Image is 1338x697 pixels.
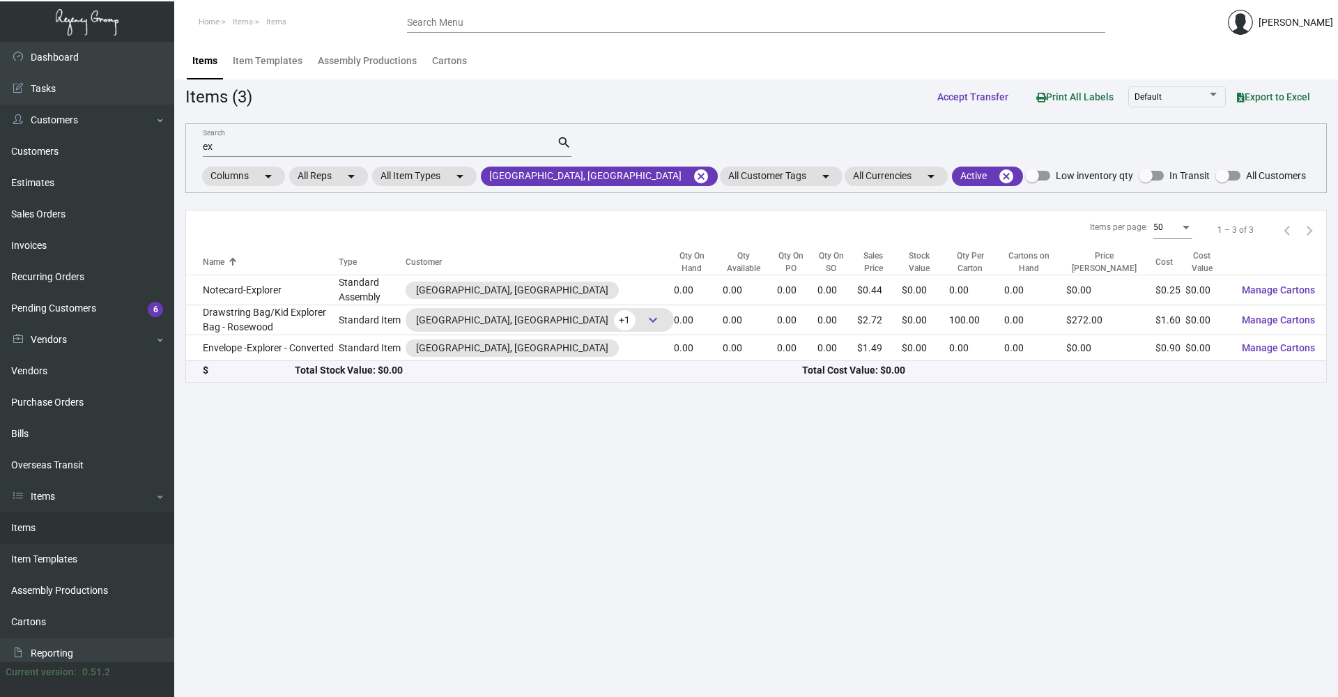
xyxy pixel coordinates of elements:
[1066,250,1156,275] div: Price [PERSON_NAME]
[857,305,902,335] td: $2.72
[723,250,777,275] div: Qty Available
[777,250,805,275] div: Qty On PO
[1276,219,1298,241] button: Previous page
[674,335,723,361] td: 0.00
[674,250,710,275] div: Qty On Hand
[1135,92,1162,102] span: Default
[339,305,406,335] td: Standard Item
[199,17,220,26] span: Home
[339,256,406,268] div: Type
[1185,305,1231,335] td: $0.00
[923,168,939,185] mat-icon: arrow_drop_down
[343,168,360,185] mat-icon: arrow_drop_down
[318,54,417,68] div: Assembly Productions
[1185,250,1231,275] div: Cost Value
[845,167,948,186] mat-chip: All Currencies
[233,54,302,68] div: Item Templates
[192,54,217,68] div: Items
[1004,250,1054,275] div: Cartons on Hand
[339,335,406,361] td: Standard Item
[1066,250,1144,275] div: Price [PERSON_NAME]
[186,305,339,335] td: Drawstring Bag/Kid Explorer Bag - Rosewood
[1298,219,1321,241] button: Next page
[6,665,77,680] div: Current version:
[1155,256,1185,268] div: Cost
[857,275,902,305] td: $0.44
[949,275,1004,305] td: 0.00
[1169,167,1210,184] span: In Transit
[1004,275,1066,305] td: 0.00
[1090,221,1148,233] div: Items per page:
[416,341,608,355] div: [GEOGRAPHIC_DATA], [GEOGRAPHIC_DATA]
[817,305,857,335] td: 0.00
[817,250,845,275] div: Qty On SO
[1004,250,1066,275] div: Cartons on Hand
[1066,335,1156,361] td: $0.00
[902,275,949,305] td: $0.00
[723,305,777,335] td: 0.00
[723,335,777,361] td: 0.00
[926,84,1020,109] button: Accept Transfer
[777,335,817,361] td: 0.00
[777,305,817,335] td: 0.00
[674,305,723,335] td: 0.00
[186,275,339,305] td: Notecard-Explorer
[1185,275,1231,305] td: $0.00
[416,283,608,298] div: [GEOGRAPHIC_DATA], [GEOGRAPHIC_DATA]
[902,305,949,335] td: $0.00
[817,335,857,361] td: 0.00
[1185,335,1231,361] td: $0.00
[1242,284,1315,296] span: Manage Cartons
[952,167,1023,186] mat-chip: Active
[1185,250,1218,275] div: Cost Value
[817,168,834,185] mat-icon: arrow_drop_down
[295,363,802,378] div: Total Stock Value: $0.00
[949,250,992,275] div: Qty Per Carton
[260,168,277,185] mat-icon: arrow_drop_down
[233,17,253,26] span: Items
[1231,277,1326,302] button: Manage Cartons
[1246,167,1306,184] span: All Customers
[902,335,949,361] td: $0.00
[82,665,110,680] div: 0.51.2
[1025,84,1125,109] button: Print All Labels
[266,17,286,26] span: Items
[902,250,937,275] div: Stock Value
[949,305,1004,335] td: 100.00
[1066,275,1156,305] td: $0.00
[998,168,1015,185] mat-icon: cancel
[557,135,571,151] mat-icon: search
[1153,222,1163,232] span: 50
[674,275,723,305] td: 0.00
[645,312,661,328] span: keyboard_arrow_down
[1056,167,1133,184] span: Low inventory qty
[777,250,817,275] div: Qty On PO
[723,275,777,305] td: 0.00
[902,250,949,275] div: Stock Value
[1231,335,1326,360] button: Manage Cartons
[339,256,357,268] div: Type
[1153,223,1192,233] mat-select: Items per page:
[185,84,252,109] div: Items (3)
[937,91,1008,102] span: Accept Transfer
[452,168,468,185] mat-icon: arrow_drop_down
[723,250,764,275] div: Qty Available
[406,250,674,275] th: Customer
[857,335,902,361] td: $1.49
[202,167,285,186] mat-chip: Columns
[1228,10,1253,35] img: admin@bootstrapmaster.com
[203,256,339,268] div: Name
[416,309,663,330] div: [GEOGRAPHIC_DATA], [GEOGRAPHIC_DATA]
[817,275,857,305] td: 0.00
[1226,84,1321,109] button: Export to Excel
[674,250,723,275] div: Qty On Hand
[1155,256,1173,268] div: Cost
[1242,342,1315,353] span: Manage Cartons
[1259,15,1333,30] div: [PERSON_NAME]
[817,250,857,275] div: Qty On SO
[289,167,368,186] mat-chip: All Reps
[949,335,1004,361] td: 0.00
[802,363,1309,378] div: Total Cost Value: $0.00
[186,335,339,361] td: Envelope -Explorer - Converted
[1155,275,1185,305] td: $0.25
